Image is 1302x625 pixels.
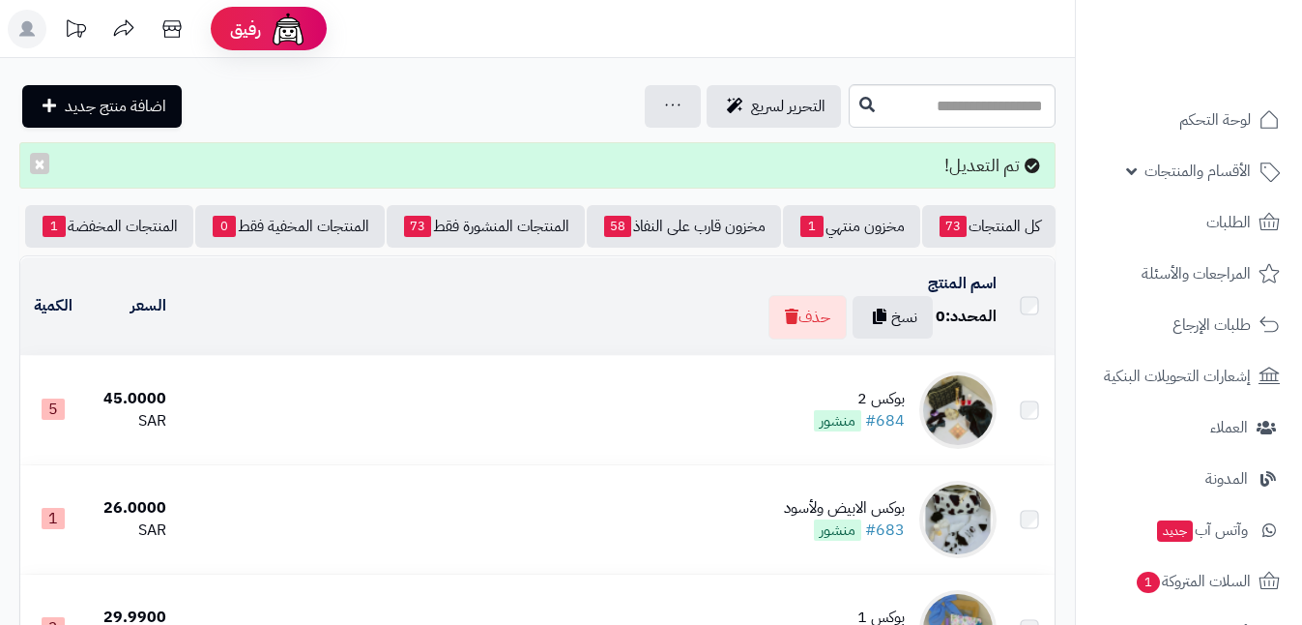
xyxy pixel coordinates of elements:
a: كل المنتجات73 [922,205,1056,248]
a: الطلبات [1087,199,1290,246]
a: التحرير لسريع [707,85,841,128]
div: SAR [94,520,166,542]
a: لوحة التحكم [1087,97,1290,143]
span: إشعارات التحويلات البنكية [1104,363,1251,390]
button: × [30,153,49,174]
div: 45.0000 [94,388,166,410]
span: لوحة التحكم [1179,106,1251,134]
a: تحديثات المنصة [51,10,100,53]
a: السعر [130,294,166,317]
a: #683 [865,519,905,542]
button: نسخ [853,296,933,339]
span: الأقسام والمنتجات [1144,158,1251,185]
div: 26.0000 [94,497,166,520]
span: السلات المتروكة [1135,568,1251,595]
div: بوكس 2 [814,388,905,410]
span: التحرير لسريع [751,95,825,118]
a: اضافة منتج جديد [22,85,182,128]
span: منشور [814,410,861,432]
span: المدونة [1205,465,1248,492]
img: ai-face.png [269,10,307,48]
span: 58 [604,216,631,237]
span: 1 [43,216,66,237]
a: وآتس آبجديد [1087,507,1290,553]
span: 0 [213,216,236,237]
a: العملاء [1087,404,1290,451]
a: إشعارات التحويلات البنكية [1087,353,1290,400]
span: 0 [936,305,945,328]
button: حذف [768,295,847,340]
a: السلات المتروكة1 [1087,558,1290,605]
div: SAR [94,410,166,432]
a: مخزون قارب على النفاذ58 [587,205,781,248]
a: الكمية [34,294,72,317]
div: المحدد: [936,306,997,328]
span: وآتس آب [1155,517,1248,544]
span: طلبات الإرجاع [1172,312,1251,339]
a: المنتجات المنشورة فقط73 [387,205,585,248]
span: الطلبات [1206,209,1251,236]
a: المراجعات والأسئلة [1087,251,1290,297]
img: بوكس 2 [919,372,997,449]
img: بوكس الابيض ولأسود [919,481,997,558]
span: 73 [404,216,431,237]
a: المنتجات المخفية فقط0 [195,205,385,248]
span: 1 [1137,572,1160,593]
span: المراجعات والأسئلة [1142,260,1251,287]
a: المدونة [1087,456,1290,502]
div: تم التعديل! [19,142,1056,189]
a: اسم المنتج [928,272,997,295]
a: المنتجات المخفضة1 [25,205,193,248]
span: اضافة منتج جديد [65,95,166,118]
span: جديد [1157,521,1193,542]
div: بوكس الابيض ولأسود [784,497,905,520]
span: رفيق [230,17,261,41]
span: 5 [42,399,65,420]
a: مخزون منتهي1 [783,205,920,248]
span: 1 [800,216,824,237]
span: 1 [42,508,65,529]
a: طلبات الإرجاع [1087,302,1290,348]
span: العملاء [1210,414,1248,441]
span: 73 [940,216,967,237]
span: منشور [814,520,861,541]
a: #684 [865,409,905,432]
